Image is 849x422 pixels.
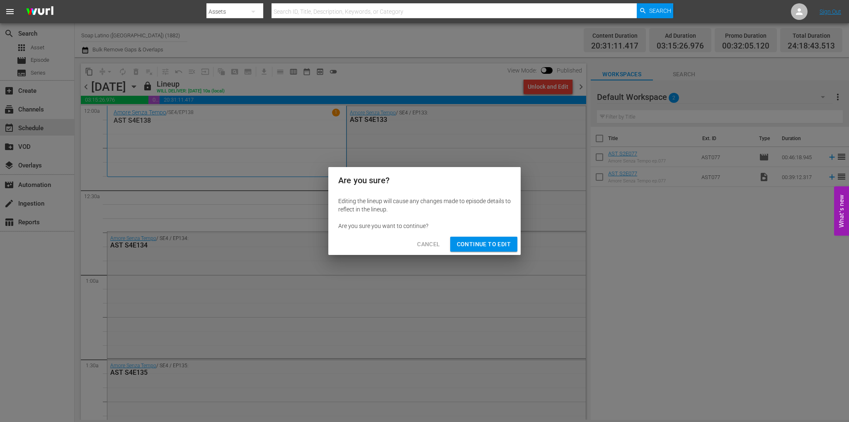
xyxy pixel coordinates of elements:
img: ans4CAIJ8jUAAAAAAAAAAAAAAAAAAAAAAAAgQb4GAAAAAAAAAAAAAAAAAAAAAAAAJMjXAAAAAAAAAAAAAAAAAAAAAAAAgAT5G... [20,2,60,22]
a: Sign Out [820,8,841,15]
span: Continue to Edit [457,239,511,250]
span: Search [649,3,671,18]
button: Cancel [410,237,446,252]
div: Editing the lineup will cause any changes made to episode details to reflect in the lineup. [338,197,511,213]
button: Continue to Edit [450,237,517,252]
span: Cancel [417,239,440,250]
button: Open Feedback Widget [834,187,849,236]
div: Are you sure you want to continue? [338,222,511,230]
span: menu [5,7,15,17]
h2: Are you sure? [338,174,511,187]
